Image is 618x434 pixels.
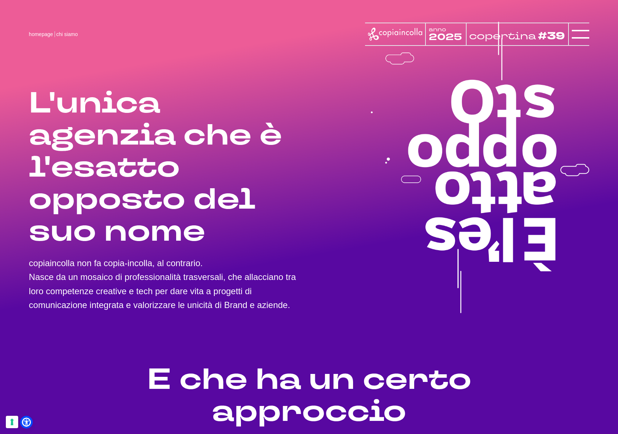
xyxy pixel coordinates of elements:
[6,416,18,428] button: Le tue preferenze relative al consenso per le tecnologie di tracciamento
[29,364,589,428] h2: E che ha un certo approccio
[29,256,309,312] p: copiaincolla non fa copia-incolla, al contrario. Nasce da un mosaico di professionalità trasversa...
[22,418,31,427] a: Open Accessibility Menu
[538,29,565,43] tspan: #39
[469,29,536,42] tspan: copertina
[29,31,53,37] a: homepage
[56,31,78,37] span: chi siamo
[429,31,462,43] tspan: 2025
[429,26,446,33] tspan: anno
[29,87,309,248] h1: L'unica agenzia che è l'esatto opposto del suo nome
[371,22,589,313] img: copiaincolla è l'esatto opposto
